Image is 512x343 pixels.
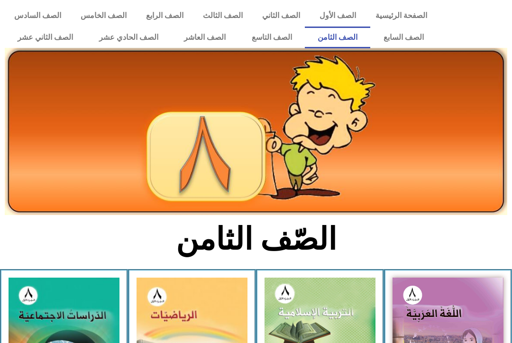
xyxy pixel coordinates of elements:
a: الصف السادس [5,5,71,27]
a: الصف الثالث [193,5,253,27]
a: الصف التاسع [238,27,305,48]
a: الصف الأول [310,5,366,27]
a: الصف العاشر [171,27,239,48]
a: الصفحة الرئيسية [366,5,437,27]
a: الصف السابع [370,27,437,48]
a: الصف الثاني [252,5,310,27]
a: الصف الحادي عشر [86,27,171,48]
a: الصف الخامس [71,5,137,27]
a: الصف الرابع [137,5,193,27]
h2: الصّف الثامن [100,221,413,258]
a: الصف الثامن [305,27,371,48]
a: الصف الثاني عشر [5,27,86,48]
